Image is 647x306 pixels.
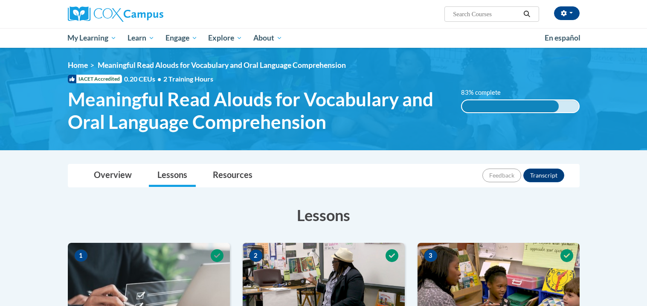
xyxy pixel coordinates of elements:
[204,164,261,187] a: Resources
[68,204,580,226] h3: Lessons
[68,6,163,22] img: Cox Campus
[149,164,196,187] a: Lessons
[461,88,510,97] label: 83% complete
[253,33,282,43] span: About
[539,29,586,47] a: En español
[128,33,154,43] span: Learn
[122,28,160,48] a: Learn
[520,9,533,19] button: Search
[62,28,122,48] a: My Learning
[462,100,559,112] div: 83% complete
[545,33,580,42] span: En español
[424,249,438,262] span: 3
[68,6,230,22] a: Cox Campus
[160,28,203,48] a: Engage
[68,88,449,133] span: Meaningful Read Alouds for Vocabulary and Oral Language Comprehension
[249,249,263,262] span: 2
[208,33,242,43] span: Explore
[98,61,346,70] span: Meaningful Read Alouds for Vocabulary and Oral Language Comprehension
[124,74,163,84] span: 0.20 CEUs
[68,75,122,83] span: IACET Accredited
[203,28,248,48] a: Explore
[248,28,288,48] a: About
[157,75,161,83] span: •
[165,33,197,43] span: Engage
[482,169,521,182] button: Feedback
[523,169,564,182] button: Transcript
[55,28,592,48] div: Main menu
[554,6,580,20] button: Account Settings
[452,9,520,19] input: Search Courses
[163,75,213,83] span: 2 Training Hours
[74,249,88,262] span: 1
[67,33,116,43] span: My Learning
[85,164,140,187] a: Overview
[68,61,88,70] a: Home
